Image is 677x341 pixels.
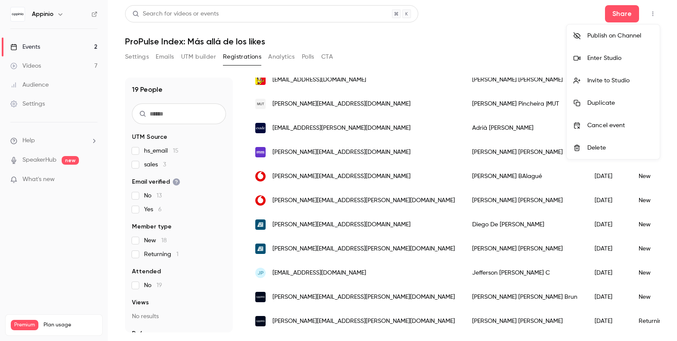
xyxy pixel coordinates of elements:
[587,121,653,130] div: Cancel event
[587,144,653,152] div: Delete
[587,99,653,107] div: Duplicate
[587,76,653,85] div: Invite to Studio
[587,31,653,40] div: Publish on Channel
[587,54,653,63] div: Enter Studio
